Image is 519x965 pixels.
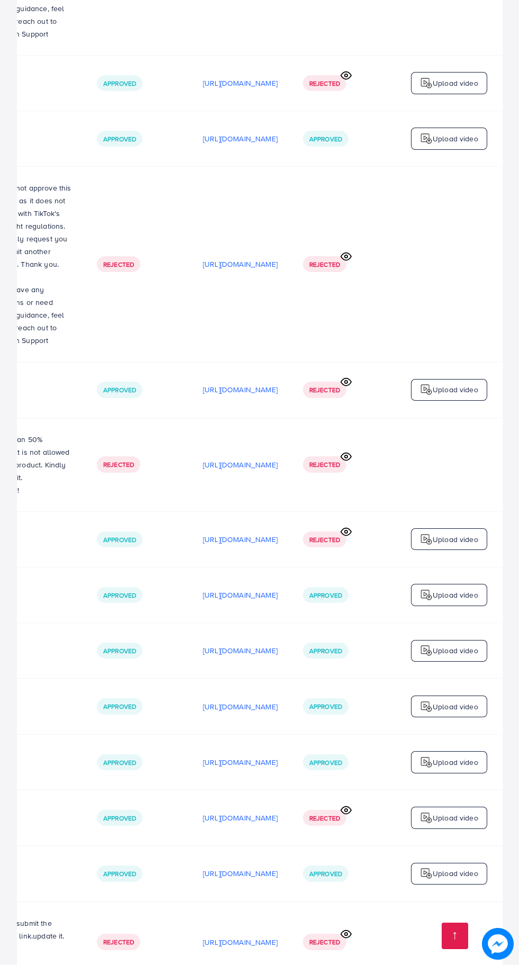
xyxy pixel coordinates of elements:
span: Rejected [103,460,134,469]
span: Rejected [309,385,340,394]
span: Approved [309,646,342,655]
span: Approved [103,814,136,823]
span: Rejected [309,79,340,88]
p: Upload video [433,756,478,769]
span: Approved [309,869,342,878]
span: Rejected [309,535,340,544]
p: [URL][DOMAIN_NAME] [203,77,278,89]
span: Approved [103,758,136,767]
p: [URL][DOMAIN_NAME] [203,458,278,471]
p: Upload video [433,867,478,880]
img: logo [420,811,433,824]
p: [URL][DOMAIN_NAME] [203,533,278,546]
img: logo [420,132,433,145]
span: Rejected [309,814,340,823]
span: Approved [309,702,342,711]
span: Approved [103,385,136,394]
p: Upload video [433,383,478,396]
p: Upload video [433,644,478,657]
span: Approved [103,646,136,655]
p: Upload video [433,77,478,89]
p: Upload video [433,132,478,145]
p: [URL][DOMAIN_NAME] [203,936,278,949]
p: [URL][DOMAIN_NAME] [203,132,278,145]
span: Rejected [309,260,340,269]
p: [URL][DOMAIN_NAME] [203,756,278,769]
p: [URL][DOMAIN_NAME] [203,644,278,657]
img: logo [420,756,433,769]
p: Upload video [433,700,478,713]
span: Rejected [309,937,340,946]
img: logo [420,867,433,880]
span: Rejected [103,937,134,946]
img: logo [420,700,433,713]
span: Approved [103,591,136,600]
img: logo [420,644,433,657]
p: [URL][DOMAIN_NAME] [203,589,278,601]
p: [URL][DOMAIN_NAME] [203,383,278,396]
img: logo [420,77,433,89]
span: Rejected [309,460,340,469]
p: Upload video [433,811,478,824]
img: logo [420,589,433,601]
p: [URL][DOMAIN_NAME] [203,811,278,824]
p: Upload video [433,589,478,601]
p: [URL][DOMAIN_NAME] [203,700,278,713]
img: logo [420,383,433,396]
span: Approved [309,134,342,143]
span: Approved [309,758,342,767]
p: [URL][DOMAIN_NAME] [203,867,278,880]
span: Rejected [103,260,134,269]
span: Approved [103,535,136,544]
img: image [482,928,514,960]
img: logo [420,533,433,546]
span: Approved [103,134,136,143]
span: Approved [309,591,342,600]
span: Approved [103,702,136,711]
p: [URL][DOMAIN_NAME] [203,258,278,270]
span: Approved [103,869,136,878]
span: Approved [103,79,136,88]
p: Upload video [433,533,478,546]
